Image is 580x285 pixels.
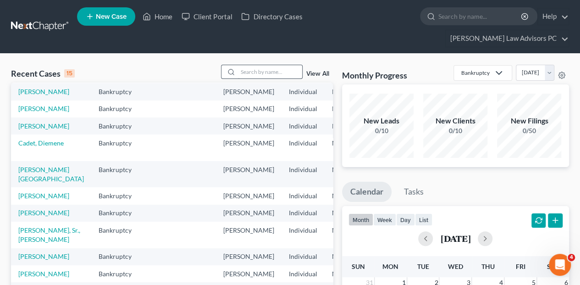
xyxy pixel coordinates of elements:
[96,13,127,20] span: New Case
[91,205,149,222] td: Bankruptcy
[547,263,558,270] span: Sat
[18,270,69,278] a: [PERSON_NAME]
[306,71,329,77] a: View All
[448,263,463,270] span: Wed
[423,126,487,135] div: 0/10
[216,134,282,161] td: [PERSON_NAME]
[282,161,325,187] td: Individual
[216,248,282,265] td: [PERSON_NAME]
[568,254,575,261] span: 4
[325,248,370,265] td: MAB
[91,248,149,265] td: Bankruptcy
[91,134,149,161] td: Bankruptcy
[373,213,396,226] button: week
[91,101,149,117] td: Bankruptcy
[351,263,365,270] span: Sun
[238,65,302,78] input: Search by name...
[438,8,522,25] input: Search by name...
[18,88,69,95] a: [PERSON_NAME]
[423,116,487,126] div: New Clients
[18,122,69,130] a: [PERSON_NAME]
[18,105,69,112] a: [PERSON_NAME]
[325,222,370,248] td: MAB
[538,8,569,25] a: Help
[91,161,149,187] td: Bankruptcy
[325,161,370,187] td: MAB
[91,222,149,248] td: Bankruptcy
[497,126,561,135] div: 0/50
[325,205,370,222] td: MAB
[342,182,392,202] a: Calendar
[549,254,571,276] iframe: Intercom live chat
[18,166,84,183] a: [PERSON_NAME][GEOGRAPHIC_DATA]
[216,222,282,248] td: [PERSON_NAME]
[18,252,69,260] a: [PERSON_NAME]
[349,116,414,126] div: New Leads
[342,70,407,81] h3: Monthly Progress
[177,8,237,25] a: Client Portal
[417,263,429,270] span: Tue
[216,205,282,222] td: [PERSON_NAME]
[348,213,373,226] button: month
[325,134,370,161] td: MAB
[216,117,282,134] td: [PERSON_NAME]
[91,265,149,282] td: Bankruptcy
[18,139,64,147] a: Cadet, Diemene
[11,68,75,79] div: Recent Cases
[396,213,415,226] button: day
[91,187,149,204] td: Bankruptcy
[325,265,370,282] td: MAB
[216,187,282,204] td: [PERSON_NAME]
[282,248,325,265] td: Individual
[461,69,490,77] div: Bankruptcy
[216,265,282,282] td: [PERSON_NAME]
[325,101,370,117] td: MAB
[64,69,75,78] div: 15
[18,226,80,243] a: [PERSON_NAME], Sr., [PERSON_NAME]
[282,101,325,117] td: Individual
[349,126,414,135] div: 0/10
[237,8,307,25] a: Directory Cases
[216,161,282,187] td: [PERSON_NAME]
[497,116,561,126] div: New Filings
[515,263,525,270] span: Fri
[18,192,69,200] a: [PERSON_NAME]
[396,182,432,202] a: Tasks
[282,222,325,248] td: Individual
[138,8,177,25] a: Home
[325,117,370,134] td: MAB
[382,263,398,270] span: Mon
[415,213,432,226] button: list
[440,234,470,243] h2: [DATE]
[282,83,325,100] td: Individual
[91,117,149,134] td: Bankruptcy
[282,117,325,134] td: Individual
[18,209,69,217] a: [PERSON_NAME]
[282,205,325,222] td: Individual
[91,83,149,100] td: Bankruptcy
[282,134,325,161] td: Individual
[216,83,282,100] td: [PERSON_NAME]
[282,265,325,282] td: Individual
[216,101,282,117] td: [PERSON_NAME]
[282,187,325,204] td: Individual
[325,83,370,100] td: MAB
[481,263,495,270] span: Thu
[446,30,569,47] a: [PERSON_NAME] Law Advisors PC
[325,187,370,204] td: MAB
